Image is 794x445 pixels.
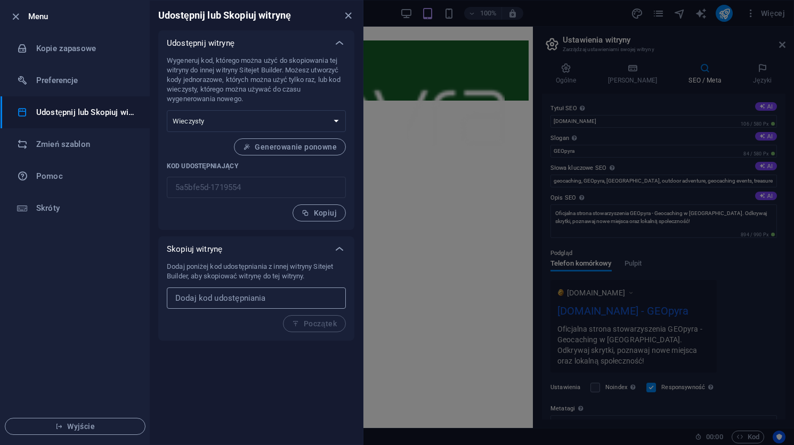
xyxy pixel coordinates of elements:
[234,138,346,155] button: Generowanie ponowne
[302,209,337,217] span: Kopiuj
[36,106,135,119] h6: Udostępnij lub Skopiuj witrynę
[158,9,291,22] h6: Udostępnij lub Skopiuj witrynę
[1,160,150,192] a: Pomoc
[36,170,135,183] h6: Pomoc
[28,10,141,23] h6: Menu
[158,236,354,262] div: Skopiuj witrynę
[293,204,346,221] button: Kopiuj
[342,9,354,22] button: close
[158,30,354,56] div: Udostępnij witrynę
[167,244,222,254] p: Skopiuj witrynę
[167,162,346,170] p: Kod udostępniający
[14,422,136,431] span: Wyjście
[36,42,135,55] h6: Kopie zapasowe
[243,143,337,151] span: Generowanie ponowne
[167,287,346,309] input: Dodaj kod udostępniania
[36,74,135,87] h6: Preferencje
[5,418,145,435] button: Wyjście
[167,56,346,104] p: Wygeneruj kod, którego można użyć do skopiowania tej witryny do innej witryny Sitejet Builder. Mo...
[167,38,234,48] p: Udostępnij witrynę
[167,262,346,281] p: Dodaj poniżej kod udostępniania z innej witryny Sitejet Builder, aby skopiować witrynę do tej wit...
[36,202,135,215] h6: Skróty
[36,138,135,151] h6: Zmień szablon
[4,4,75,13] a: Skip to main content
